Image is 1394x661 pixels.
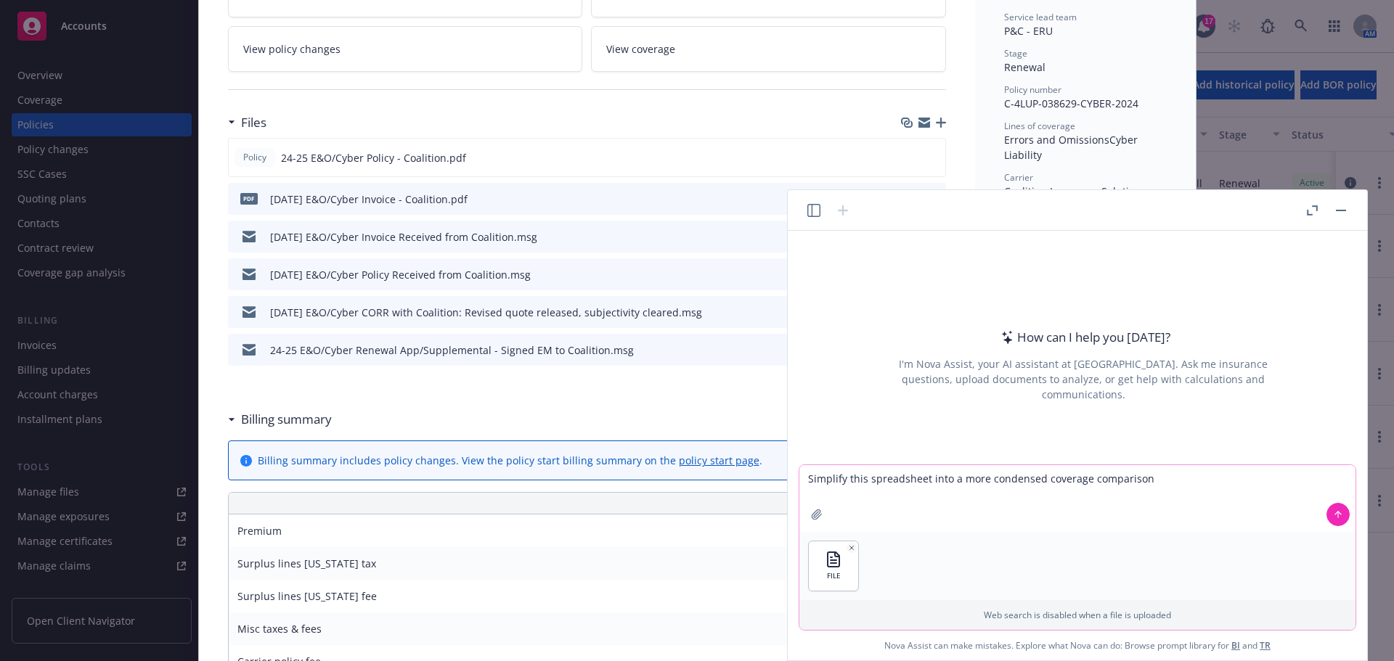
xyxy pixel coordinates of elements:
p: Web search is disabled when a file is uploaded [808,609,1347,621]
div: [DATE] E&O/Cyber Invoice Received from Coalition.msg [270,229,537,245]
span: pdf [240,193,258,204]
a: View policy changes [228,26,583,72]
span: Carrier [1004,171,1033,184]
div: [DATE] E&O/Cyber Policy Received from Coalition.msg [270,267,531,282]
span: Renewal [1004,60,1045,74]
div: How can I help you [DATE]? [997,328,1170,347]
span: Misc taxes & fees [237,622,322,636]
button: download file [903,150,915,165]
a: policy start page [679,453,759,467]
div: Billing summary [228,410,332,429]
span: Surplus lines [US_STATE] tax [237,557,376,570]
h3: Files [241,113,266,132]
button: preview file [926,150,939,165]
div: [DATE] E&O/Cyber CORR with Coalition: Revised quote released, subjectivity cleared.msg [270,305,702,320]
span: P&C - ERU [1004,24,1053,38]
div: I'm Nova Assist, your AI assistant at [GEOGRAPHIC_DATA]. Ask me insurance questions, upload docum... [879,356,1287,402]
span: Policy [240,151,269,164]
div: [DATE] E&O/Cyber Invoice - Coalition.pdf [270,192,468,207]
span: FILE [827,571,841,580]
span: Premium [237,524,282,538]
span: Stage [1004,47,1027,59]
span: View policy changes [243,41,341,57]
a: View coverage [591,26,946,72]
a: TR [1260,639,1271,652]
h3: Billing summary [241,410,332,429]
div: Files [228,113,266,132]
a: BI [1231,639,1240,652]
button: FILE [809,541,858,591]
span: C-4LUP-038629-CYBER-2024 [1004,97,1138,110]
textarea: Simplify this spreadsheet into a more condensed coverage comparison [799,465,1356,532]
span: Nova Assist can make mistakes. Explore what Nova can do: Browse prompt library for and [884,631,1271,660]
span: Coalition Insurance Solutions (Carrier) [1004,184,1149,213]
span: 24-25 E&O/Cyber Policy - Coalition.pdf [281,150,466,165]
span: View coverage [606,41,675,57]
span: Errors and Omissions [1004,133,1109,147]
span: Surplus lines [US_STATE] fee [237,589,377,603]
span: Service lead team [1004,11,1077,23]
div: 24-25 E&O/Cyber Renewal App/Supplemental - Signed EM to Coalition.msg [270,342,634,358]
span: Cyber Liability [1004,133,1141,162]
span: Policy number [1004,83,1061,96]
span: Lines of coverage [1004,120,1075,132]
div: Billing summary includes policy changes. View the policy start billing summary on the . [258,453,762,468]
